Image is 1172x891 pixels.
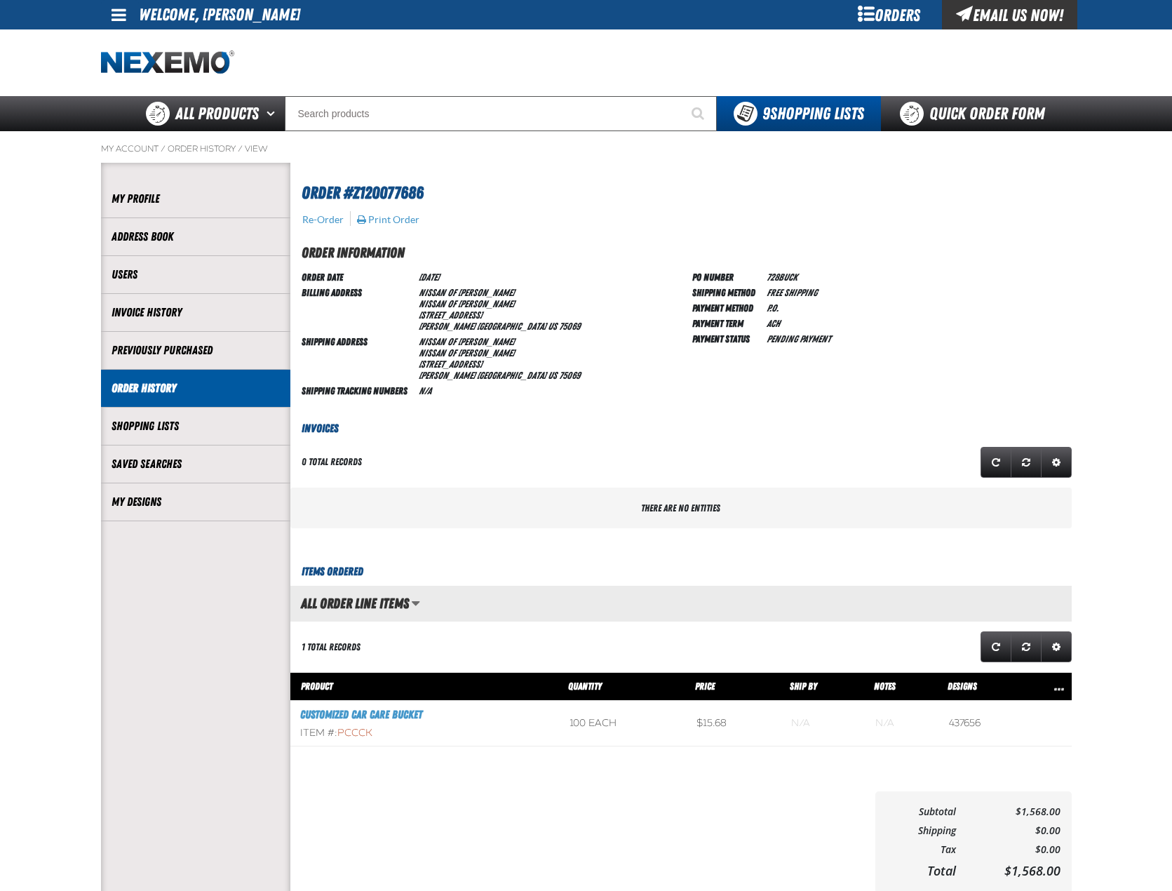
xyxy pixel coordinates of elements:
[112,456,280,472] a: Saved Searches
[548,370,557,381] span: US
[419,309,483,321] span: [STREET_ADDRESS]
[767,318,780,329] span: ACH
[419,385,431,396] span: N/A
[1011,631,1042,662] a: Reset grid action
[767,302,779,314] span: P.O.
[112,380,280,396] a: Order History
[168,143,236,154] a: Order History
[411,591,420,615] button: Manage grid views. Current view is All Order Line Items
[477,321,546,332] span: [GEOGRAPHIC_DATA]
[887,822,957,840] td: Shipping
[692,284,761,300] td: Shipping Method
[302,183,424,203] span: Order #Z120077686
[692,269,761,284] td: PO Number
[290,563,1072,580] h3: Items Ordered
[101,143,1072,154] nav: Breadcrumbs
[1041,447,1072,478] a: Expand or Collapse Grid Settings
[1041,631,1072,662] a: Expand or Collapse Grid Settings
[781,701,865,746] td: Blank
[101,51,234,75] img: Nexemo logo
[300,708,422,721] a: Customized Car Care Bucket
[302,641,361,654] div: 1 total records
[881,96,1071,131] a: Quick Order Form
[290,596,409,611] h2: All Order Line Items
[692,330,761,346] td: Payment Status
[419,359,483,370] span: [STREET_ADDRESS]
[112,418,280,434] a: Shopping Lists
[559,370,580,381] bdo: 75069
[356,213,420,226] button: Print Order
[112,494,280,510] a: My Designs
[302,213,344,226] button: Re-Order
[262,96,285,131] button: Open All Products pages
[112,342,280,359] a: Previously Purchased
[717,96,881,131] button: You have 9 Shopping Lists. Open to view details
[692,300,761,315] td: Payment Method
[948,681,977,692] span: Designs
[302,284,413,333] td: Billing Address
[874,681,896,692] span: Notes
[568,681,602,692] span: Quantity
[285,96,717,131] input: Search
[302,269,413,284] td: Order Date
[887,840,957,859] td: Tax
[290,420,1072,437] h3: Invoices
[887,803,957,822] td: Subtotal
[419,321,476,332] span: [PERSON_NAME]
[1011,447,1042,478] a: Reset grid action
[300,727,550,740] div: Item #:
[302,242,1072,263] h2: Order Information
[641,502,720,514] span: There are no entities
[477,370,546,381] span: [GEOGRAPHIC_DATA]
[337,727,372,739] span: PCCCK
[302,382,413,398] td: Shipping Tracking Numbers
[687,701,781,746] td: $15.68
[956,840,1060,859] td: $0.00
[548,321,557,332] span: US
[790,681,817,692] span: Ship By
[767,287,817,298] span: Free Shipping
[419,336,515,347] b: Nissan of [PERSON_NAME]
[560,701,687,746] td: 100 each
[302,455,362,469] div: 0 total records
[112,267,280,283] a: Users
[238,143,243,154] span: /
[101,51,234,75] a: Home
[419,272,439,283] span: [DATE]
[419,347,515,359] span: Nissan of [PERSON_NAME]
[767,272,797,283] span: 728BUCK
[419,287,515,298] b: Nissan of [PERSON_NAME]
[762,104,770,123] strong: 9
[1004,862,1060,879] span: $1,568.00
[956,803,1060,822] td: $1,568.00
[692,315,761,330] td: Payment Term
[682,96,717,131] button: Start Searching
[101,143,159,154] a: My Account
[112,229,280,245] a: Address Book
[981,447,1011,478] a: Refresh grid action
[245,143,268,154] a: View
[887,859,957,882] td: Total
[956,822,1060,840] td: $0.00
[302,333,413,382] td: Shipping Address
[865,701,939,746] td: Blank
[762,104,864,123] span: Shopping Lists
[939,701,1037,746] td: 437656
[112,191,280,207] a: My Profile
[112,304,280,321] a: Invoice History
[767,333,830,344] span: Pending payment
[301,681,332,692] span: Product
[695,681,715,692] span: Price
[419,298,515,309] span: Nissan of [PERSON_NAME]
[161,143,166,154] span: /
[1037,673,1072,701] th: Row actions
[981,631,1011,662] a: Refresh grid action
[419,370,476,381] span: [PERSON_NAME]
[559,321,580,332] bdo: 75069
[175,101,259,126] span: All Products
